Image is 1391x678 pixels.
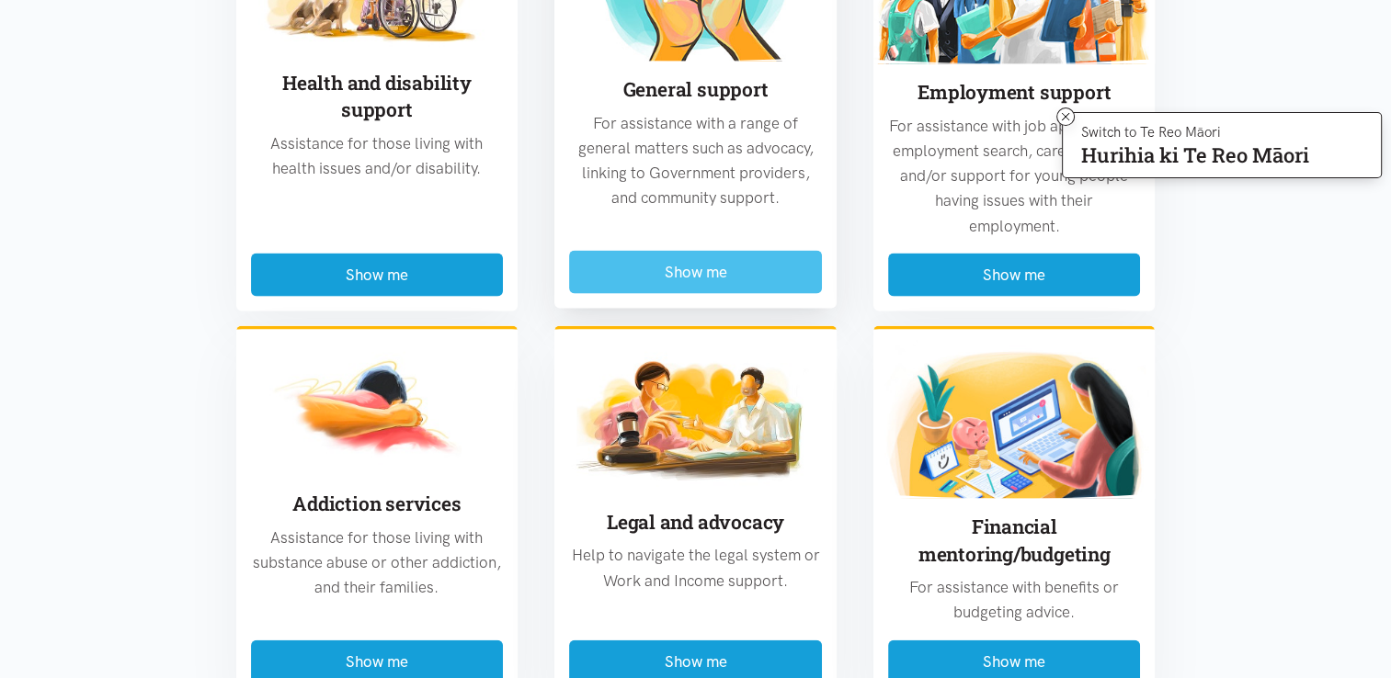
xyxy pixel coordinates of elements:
[251,491,504,517] h3: Addiction services
[1081,147,1309,164] p: Hurihia ki Te Reo Māori
[251,70,504,124] h3: Health and disability support
[569,543,822,593] p: Help to navigate the legal system or Work and Income support.
[888,575,1141,625] p: For assistance with benefits or budgeting advice.
[569,251,822,294] button: Show me
[251,131,504,181] p: Assistance for those living with health issues and/or disability.
[251,525,504,601] p: Assistance for those living with substance abuse or other addiction, and their families.
[1081,127,1309,138] p: Switch to Te Reo Māori
[569,509,822,536] h3: Legal and advocacy
[888,114,1141,239] p: For assistance with job applications, employment search, careers advice and/or support for young ...
[569,111,822,211] p: For assistance with a range of general matters such as advocacy, linking to Government providers,...
[569,76,822,103] h3: General support
[888,254,1141,297] button: Show me
[888,79,1141,106] h3: Employment support
[251,254,504,297] button: Show me
[888,514,1141,568] h3: Financial mentoring/budgeting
